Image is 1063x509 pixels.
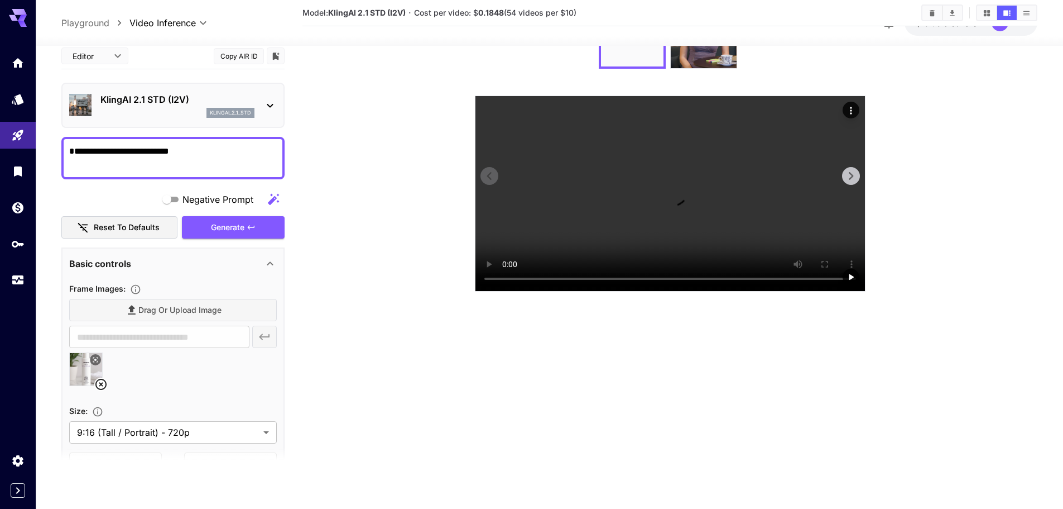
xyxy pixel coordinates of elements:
button: Copy AIR ID [214,47,264,64]
button: Reset to defaults [61,216,177,239]
button: Download All [942,6,962,20]
div: Play video [843,269,859,286]
button: Add to library [271,49,281,63]
p: Basic controls [69,257,131,270]
div: Models [11,92,25,106]
button: Show videos in grid view [977,6,997,20]
button: Adjust the dimensions of the generated image by specifying its width and height in pixels, or sel... [88,406,108,417]
span: Generate [211,220,244,234]
button: Show videos in list view [1017,6,1036,20]
b: 0.1848 [478,8,504,17]
span: Cost per video: $ (54 videos per $10) [414,8,576,17]
div: KlingAI 2.1 STD (I2V)klingai_2_1_std [69,88,277,122]
div: Playground [11,125,25,139]
div: Wallet [11,201,25,215]
div: Settings [11,454,25,468]
span: Frame Images : [69,284,126,293]
div: Clear videosDownload All [921,4,963,21]
p: · [408,6,411,20]
a: Playground [61,16,109,30]
div: Basic controls [69,250,277,277]
span: Negative Prompt [182,193,253,206]
span: Editor [73,50,107,62]
span: Model: [302,8,406,17]
p: KlingAI 2.1 STD (I2V) [100,93,254,106]
button: Clear videos [922,6,942,20]
span: $13.96 [916,18,944,28]
nav: breadcrumb [61,16,129,30]
button: Show videos in video view [997,6,1017,20]
span: Video Inference [129,16,196,30]
span: credits left [944,18,983,28]
span: Size : [69,406,88,416]
div: Actions [843,102,859,118]
div: Show videos in grid viewShow videos in video viewShow videos in list view [976,4,1037,21]
div: Usage [11,273,25,287]
div: Home [11,56,25,70]
div: API Keys [11,237,25,251]
p: klingai_2_1_std [210,109,251,117]
button: Expand sidebar [11,483,25,498]
div: Library [11,161,25,175]
span: 9:16 (Tall / Portrait) - 720p [77,426,259,439]
button: Generate [182,216,285,239]
b: KlingAI 2.1 STD (I2V) [328,8,406,17]
button: Upload frame images. [126,284,146,295]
